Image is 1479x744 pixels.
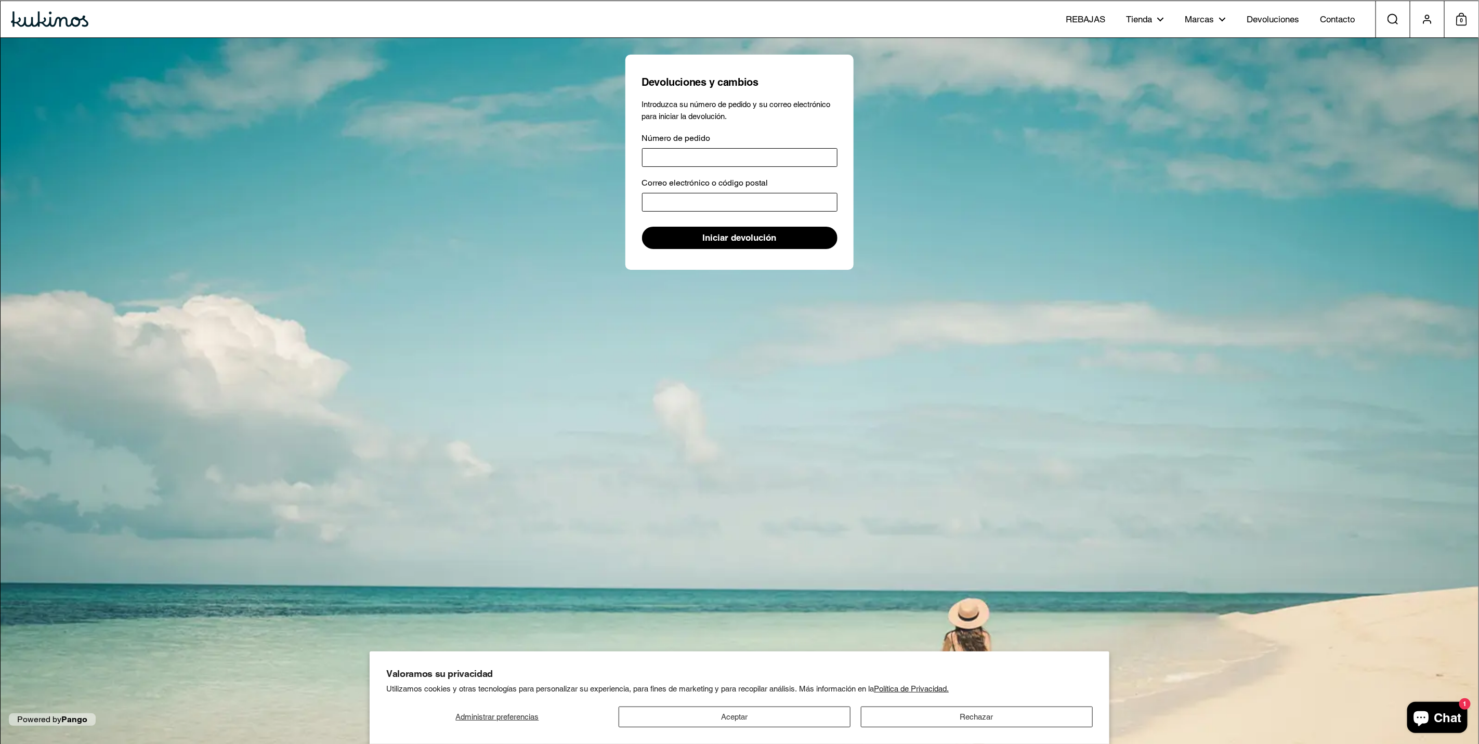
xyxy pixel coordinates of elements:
[619,707,850,727] button: Aceptar
[1174,5,1236,34] a: Marcas
[9,713,96,726] p: Powered by
[1116,5,1174,34] a: Tienda
[1310,5,1365,34] a: Contacto
[642,99,837,122] p: Introduzca su número de pedido y su correo electrónico para iniciar la devolución.
[386,684,1093,694] p: Utilizamos cookies y otras tecnologías para personalizar su experiencia, para fines de marketing ...
[861,707,1093,727] button: Rechazar
[642,227,837,249] button: Iniciar devolución
[1320,14,1355,25] span: Contacto
[874,684,949,693] a: Política de Privacidad.
[61,714,87,724] a: Pango
[642,132,711,145] label: Número de pedido
[1055,5,1116,34] a: REBAJAS
[386,707,608,727] button: Administrar preferencias
[1185,14,1214,25] span: Marcas
[642,75,837,89] h1: Devoluciones y cambios
[642,177,768,190] label: Correo electrónico o código postal
[386,668,1093,679] h2: Valoramos su privacidad
[1066,14,1105,25] span: REBAJAS
[456,712,539,721] span: Administrar preferencias
[1126,14,1152,25] span: Tienda
[1456,14,1467,28] span: 0
[1404,702,1471,736] inbox-online-store-chat: Chat de la tienda online Shopify
[1247,14,1299,25] span: Devoluciones
[703,227,777,249] span: Iniciar devolución
[1236,5,1310,34] a: Devoluciones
